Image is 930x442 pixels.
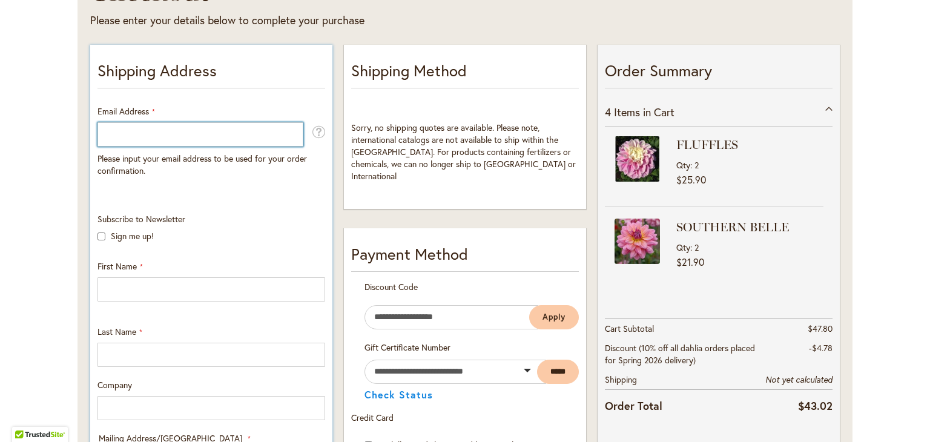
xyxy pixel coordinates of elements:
[615,219,660,264] img: SOUTHERN BELLE
[111,230,154,242] label: Sign me up!
[97,213,185,225] span: Subscribe to Newsletter
[90,13,622,28] div: Please enter your details below to complete your purchase
[364,390,433,400] button: Check Status
[605,342,755,366] span: Discount (10% off all dahlia orders placed for Spring 2026 delivery)
[351,243,579,272] div: Payment Method
[614,105,674,119] span: Items in Cart
[676,219,820,236] strong: SOUTHERN BELLE
[605,397,662,414] strong: Order Total
[605,318,757,338] th: Cart Subtotal
[605,59,833,88] p: Order Summary
[9,399,43,433] iframe: Launch Accessibility Center
[351,122,576,182] span: Sorry, no shipping quotes are available. Please note, international catalogs are not available to...
[97,326,136,337] span: Last Name
[97,59,325,88] p: Shipping Address
[97,105,149,117] span: Email Address
[676,242,690,253] span: Qty
[351,59,579,88] p: Shipping Method
[97,379,132,391] span: Company
[351,412,394,423] span: Credit Card
[808,323,833,334] span: $47.80
[529,305,579,329] button: Apply
[542,312,566,322] span: Apply
[798,398,833,413] span: $43.02
[676,173,706,186] span: $25.90
[676,256,704,268] span: $21.90
[676,159,690,171] span: Qty
[364,281,418,292] span: Discount Code
[694,159,699,171] span: 2
[615,136,660,182] img: FLUFFLES
[694,242,699,253] span: 2
[97,260,137,272] span: First Name
[765,374,833,385] span: Not yet calculated
[364,341,450,353] span: Gift Certificate Number
[97,153,307,176] span: Please input your email address to be used for your order confirmation.
[676,136,820,153] strong: FLUFFLES
[809,342,833,354] span: -$4.78
[605,105,611,119] span: 4
[605,374,637,385] span: Shipping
